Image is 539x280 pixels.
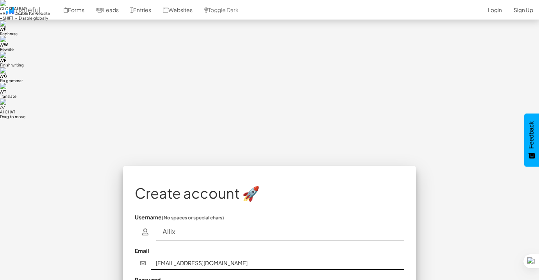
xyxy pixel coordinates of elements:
[151,257,405,270] input: john@doe.com
[135,247,149,255] label: Email
[156,223,405,241] input: username
[135,213,224,221] label: Username
[135,185,404,201] h1: Create account 🚀
[162,215,224,221] small: (No spaces or special chars)
[528,121,535,149] span: Feedback
[524,113,539,167] button: Feedback - Show survey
